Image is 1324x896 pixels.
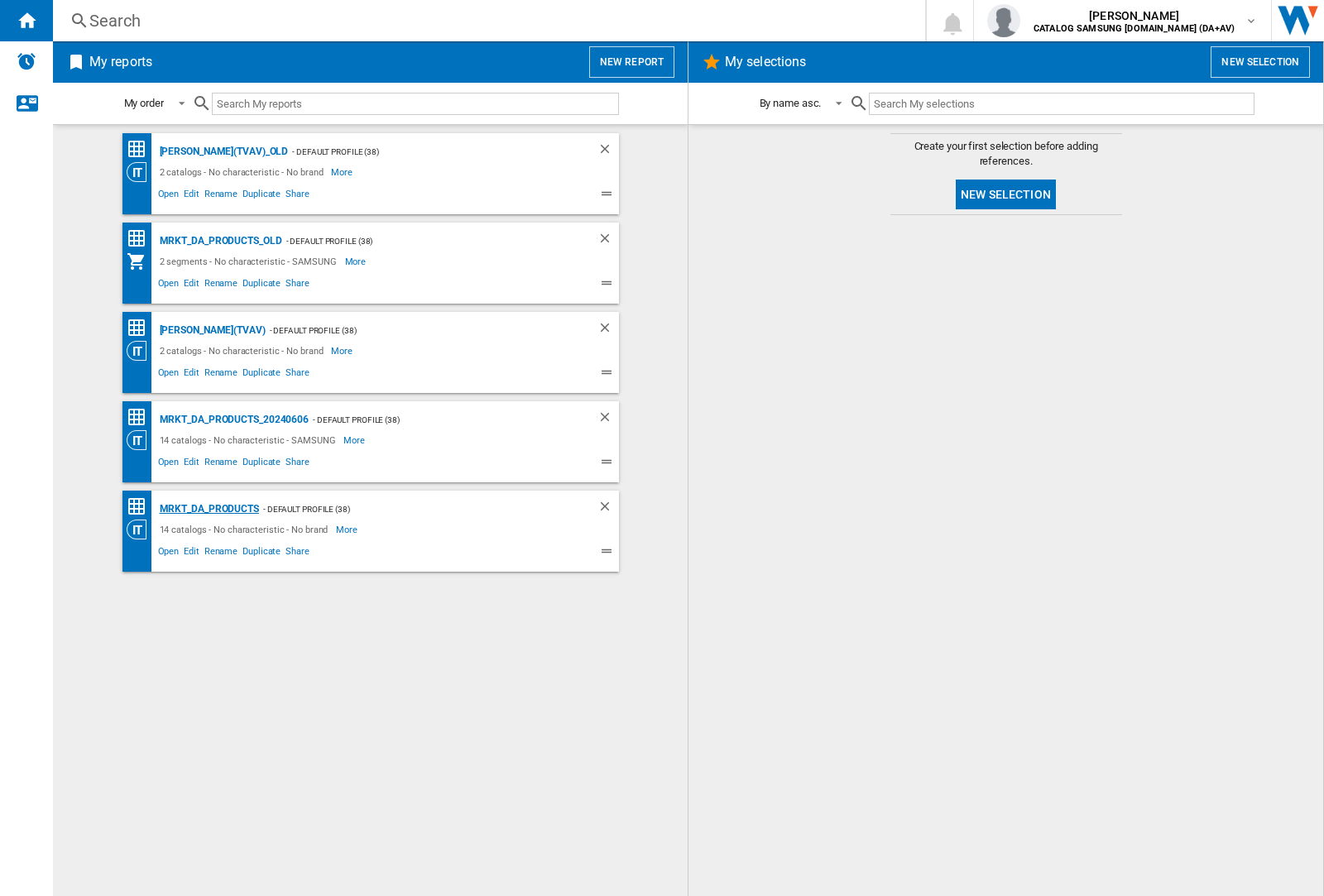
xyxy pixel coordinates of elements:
[124,97,164,109] div: My order
[987,4,1020,37] img: profile.jpg
[597,141,619,162] div: Delete
[181,186,202,206] span: Edit
[181,365,202,385] span: Edit
[282,231,564,252] div: - Default profile (38)
[266,320,564,341] div: - Default profile (38)
[156,231,282,252] div: MRKT_DA_PRODUCTS_OLD
[156,365,182,385] span: Open
[156,454,182,474] span: Open
[869,93,1254,115] input: Search My selections
[202,544,240,563] span: Rename
[1211,46,1310,78] button: New selection
[89,9,882,32] div: Search
[240,365,283,385] span: Duplicate
[283,186,312,206] span: Share
[283,365,312,385] span: Share
[283,276,312,295] span: Share
[597,499,619,520] div: Delete
[127,430,156,450] div: Category View
[156,544,182,563] span: Open
[127,341,156,361] div: Category View
[156,276,182,295] span: Open
[127,407,156,428] div: Price Matrix
[181,276,202,295] span: Edit
[156,499,259,520] div: MRKT_DA_PRODUCTS
[283,544,312,563] span: Share
[127,252,156,271] div: My Assortment
[240,186,283,206] span: Duplicate
[156,141,289,162] div: [PERSON_NAME](TVAV)_old
[17,51,36,71] img: alerts-logo.svg
[156,252,345,271] div: 2 segments - No characteristic - SAMSUNG
[722,46,809,78] h2: My selections
[156,410,309,430] div: MRKT_DA_PRODUCTS_20240606
[156,186,182,206] span: Open
[202,276,240,295] span: Rename
[127,520,156,539] div: Category View
[760,97,822,109] div: By name asc.
[127,139,156,160] div: Price Matrix
[331,162,355,182] span: More
[956,180,1056,209] button: New selection
[1034,23,1235,34] b: CATALOG SAMSUNG [DOMAIN_NAME] (DA+AV)
[259,499,564,520] div: - Default profile (38)
[181,544,202,563] span: Edit
[336,520,360,539] span: More
[127,496,156,517] div: Price Matrix
[240,544,283,563] span: Duplicate
[127,162,156,182] div: Category View
[156,520,337,539] div: 14 catalogs - No characteristic - No brand
[240,454,283,474] span: Duplicate
[181,454,202,474] span: Edit
[597,231,619,252] div: Delete
[240,276,283,295] span: Duplicate
[127,228,156,249] div: Price Matrix
[345,252,369,271] span: More
[127,318,156,338] div: Price Matrix
[589,46,674,78] button: New report
[343,430,367,450] span: More
[283,454,312,474] span: Share
[202,186,240,206] span: Rename
[597,320,619,341] div: Delete
[288,141,564,162] div: - Default profile (38)
[156,162,332,182] div: 2 catalogs - No characteristic - No brand
[156,320,266,341] div: [PERSON_NAME](TVAV)
[1034,7,1235,24] span: [PERSON_NAME]
[309,410,564,430] div: - Default profile (38)
[156,341,332,361] div: 2 catalogs - No characteristic - No brand
[86,46,156,78] h2: My reports
[202,365,240,385] span: Rename
[202,454,240,474] span: Rename
[597,410,619,430] div: Delete
[890,139,1122,169] span: Create your first selection before adding references.
[156,430,344,450] div: 14 catalogs - No characteristic - SAMSUNG
[212,93,619,115] input: Search My reports
[331,341,355,361] span: More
